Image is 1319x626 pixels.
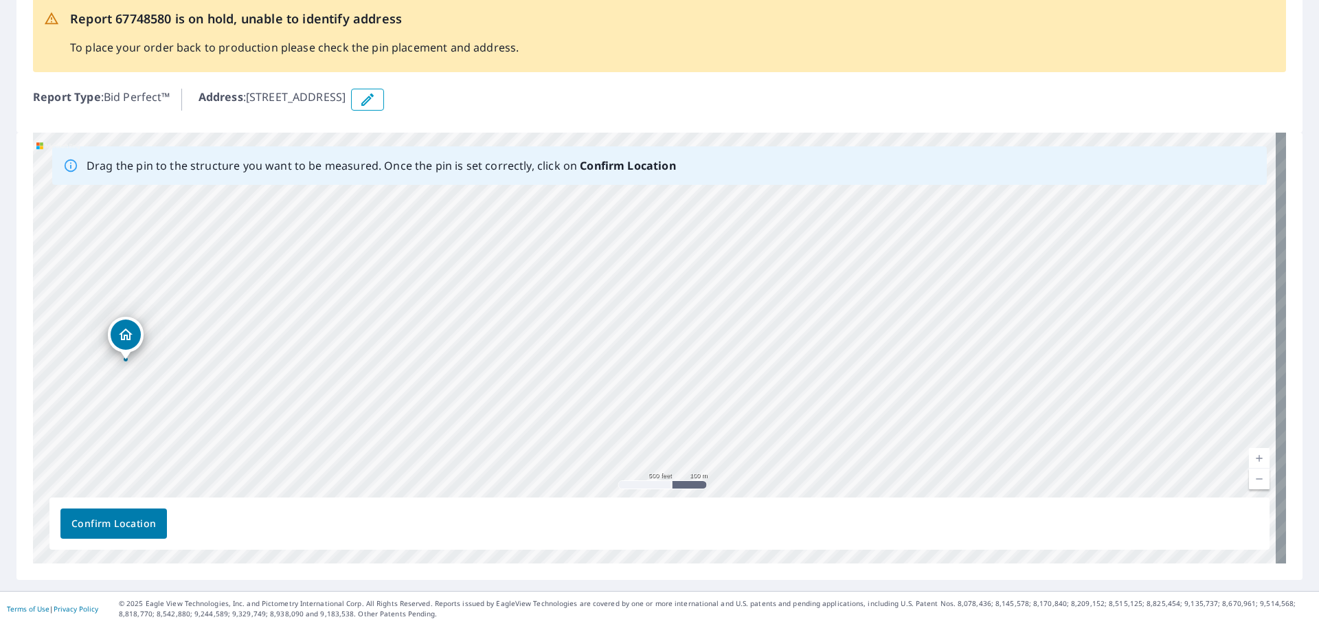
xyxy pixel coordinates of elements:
b: Confirm Location [580,158,675,173]
p: Report 67748580 is on hold, unable to identify address [70,10,519,28]
a: Current Level 16, Zoom Out [1249,469,1270,489]
button: Confirm Location [60,508,167,539]
p: To place your order back to production please check the pin placement and address. [70,39,519,56]
b: Address [199,89,243,104]
p: Drag the pin to the structure you want to be measured. Once the pin is set correctly, click on [87,157,676,174]
p: : Bid Perfect™ [33,89,170,111]
span: Confirm Location [71,515,156,533]
p: © 2025 Eagle View Technologies, Inc. and Pictometry International Corp. All Rights Reserved. Repo... [119,599,1312,619]
a: Terms of Use [7,604,49,614]
b: Report Type [33,89,101,104]
p: : [STREET_ADDRESS] [199,89,346,111]
p: | [7,605,98,613]
div: Dropped pin, building 1, Residential property, 208 W Pecan St Seymour, TX 76380 [108,317,144,359]
a: Current Level 16, Zoom In [1249,448,1270,469]
a: Privacy Policy [54,604,98,614]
